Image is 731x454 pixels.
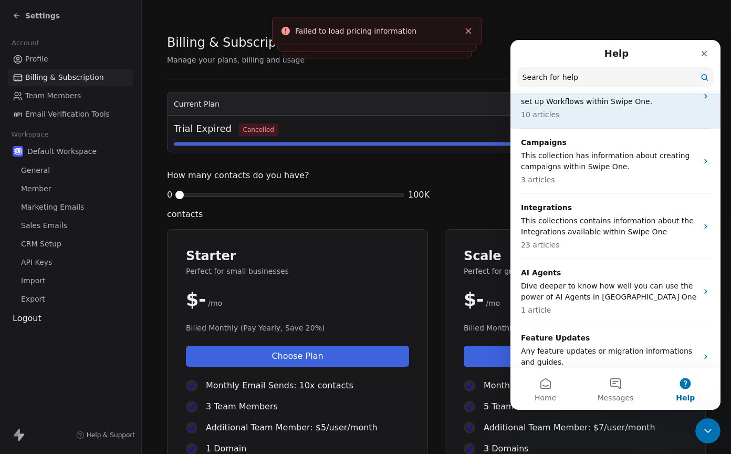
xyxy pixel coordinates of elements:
span: Member [21,183,51,194]
span: Billed Monthly (Pay Yearly, Save 20%) [464,323,687,333]
a: API Keys [8,254,133,271]
a: Sales Emails [8,217,133,234]
span: $ - [464,289,484,310]
div: Logout [8,312,133,325]
span: Billing & Subscription [25,72,104,83]
button: Choose Plan [464,346,687,367]
a: Import [8,272,133,290]
span: /mo [208,298,222,308]
span: Starter [186,248,409,264]
span: Default Workspace [27,146,97,157]
span: Monthly Email Sends: 10x contacts [206,379,353,392]
span: General [21,165,50,176]
span: Email Verification Tools [25,109,110,120]
span: Scale [464,248,687,264]
span: Team Members [25,90,81,101]
span: Export [21,294,45,305]
th: Current Plan [168,92,705,116]
a: Billing & Subscription [8,69,133,86]
a: Team Members [8,87,133,105]
span: Perfect for growing businesses [464,266,687,276]
a: Export [8,291,133,308]
span: Trial Expired [174,122,278,136]
div: Failed to load pricing information [295,26,460,37]
a: Help & Support [76,431,135,439]
span: Billed Monthly (Pay Yearly, Save 20%) [186,323,409,333]
iframe: Intercom live chat [695,418,720,443]
span: Perfect for small businesses [186,266,409,276]
span: Additional Team Member: $5/user/month [206,421,378,434]
a: Marketing Emails [8,199,133,216]
a: Profile [8,50,133,68]
span: /mo [486,298,500,308]
a: CRM Setup [8,235,133,253]
a: Email Verification Tools [8,106,133,123]
span: How many contacts do you have? [167,169,309,182]
img: cb-app-icon-logo.png [13,146,23,157]
span: Help & Support [87,431,135,439]
span: Additional Team Member: $7/user/month [484,421,655,434]
a: Member [8,180,133,198]
span: Marketing Emails [21,202,84,213]
span: 3 Team Members [206,400,278,413]
span: Cancelled [239,123,278,136]
span: Workspace [7,127,53,142]
span: 0 [167,189,172,201]
span: contacts [167,208,203,221]
span: Monthly Email Sends: 10x contacts [484,379,631,392]
a: Settings [13,11,60,21]
span: Import [21,275,45,286]
span: Settings [25,11,60,21]
button: Choose Plan [186,346,409,367]
span: API Keys [21,257,52,268]
span: $ - [186,289,206,310]
span: Profile [25,54,48,65]
span: Billing & Subscription [167,35,300,50]
span: CRM Setup [21,239,61,250]
span: 5 Team Members [484,400,556,413]
span: Sales Emails [21,220,67,231]
span: Manage your plans, billing and usage [167,56,305,64]
span: Account [7,35,44,51]
iframe: Intercom live chat [510,40,720,410]
span: 100K [408,189,430,201]
button: Close toast [462,24,475,38]
a: General [8,162,133,179]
